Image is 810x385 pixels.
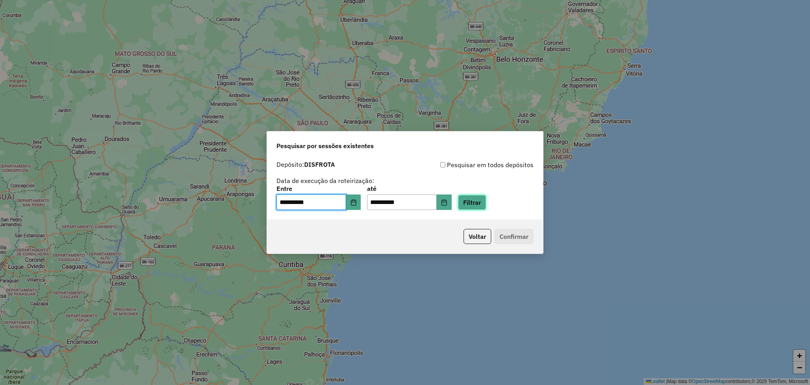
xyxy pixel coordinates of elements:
[276,184,361,193] label: Entre
[458,195,486,210] button: Filtrar
[346,194,361,210] button: Choose Date
[405,160,534,170] div: Pesquisar em todos depósitos
[276,160,335,169] label: Depósito:
[276,141,374,151] span: Pesquisar por sessões existentes
[464,229,491,244] button: Voltar
[304,160,335,168] strong: DISFROTA
[437,194,452,210] button: Choose Date
[276,176,374,185] label: Data de execução da roteirização:
[367,184,451,193] label: até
